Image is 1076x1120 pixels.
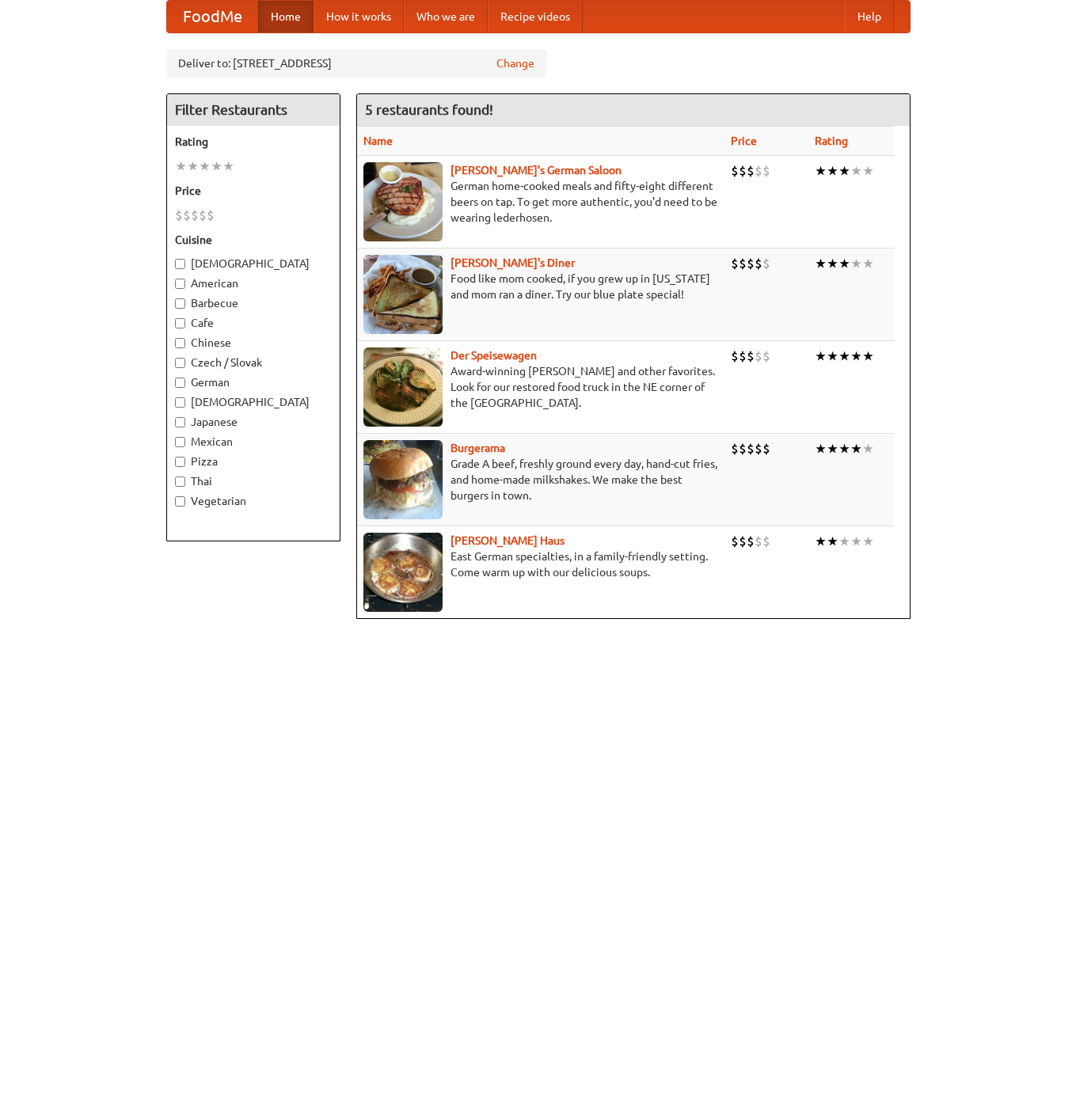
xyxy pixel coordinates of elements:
[258,1,314,32] a: Home
[755,162,762,180] li: $
[762,347,770,365] li: $
[731,347,739,365] li: $
[862,533,874,550] li: ★
[815,162,827,180] li: ★
[175,259,185,269] input: [DEMOGRAPHIC_DATA]
[451,442,505,454] a: Burgerama
[451,349,537,362] a: Der Speisewagen
[175,207,183,224] li: $
[166,49,546,78] div: Deliver to: [STREET_ADDRESS]
[175,437,185,447] input: Mexican
[762,255,770,272] li: $
[845,1,894,32] a: Help
[363,533,443,612] img: kohlhaus.jpg
[755,255,762,272] li: $
[363,456,718,503] p: Grade A beef, freshly ground every day, hand-cut fries, and home-made milkshakes. We make the bes...
[827,440,838,457] li: ★
[363,178,718,226] p: German home-cooked meals and fifty-eight different beers on tap. To get more authentic, you'd nee...
[187,158,199,175] li: ★
[747,440,755,457] li: $
[762,533,770,550] li: $
[739,162,747,180] li: $
[850,533,862,550] li: ★
[451,534,565,547] a: [PERSON_NAME] Haus
[862,347,874,365] li: ★
[850,255,862,272] li: ★
[827,533,838,550] li: ★
[207,207,215,224] li: $
[838,162,850,180] li: ★
[199,158,211,175] li: ★
[175,338,185,348] input: Chinese
[175,496,185,507] input: Vegetarian
[496,55,534,71] a: Change
[175,279,185,289] input: American
[838,440,850,457] li: ★
[850,347,862,365] li: ★
[175,232,332,248] h5: Cuisine
[175,414,332,430] label: Japanese
[815,347,827,365] li: ★
[862,440,874,457] li: ★
[404,1,488,32] a: Who we are
[175,476,185,487] input: Thai
[762,440,770,457] li: $
[731,255,739,272] li: $
[175,134,332,150] h5: Rating
[167,94,340,126] h4: Filter Restaurants
[827,347,838,365] li: ★
[488,1,583,32] a: Recipe videos
[175,158,187,175] li: ★
[175,417,185,427] input: Japanese
[747,347,755,365] li: $
[175,183,332,199] h5: Price
[314,1,404,32] a: How it works
[175,457,185,467] input: Pizza
[175,256,332,271] label: [DEMOGRAPHIC_DATA]
[363,440,443,519] img: burgerama.jpg
[175,374,332,390] label: German
[175,275,332,291] label: American
[363,363,718,411] p: Award-winning [PERSON_NAME] and other favorites. Look for our restored food truck in the NE corne...
[363,271,718,302] p: Food like mom cooked, if you grew up in [US_STATE] and mom ran a diner. Try our blue plate special!
[175,358,185,368] input: Czech / Slovak
[175,378,185,388] input: German
[739,440,747,457] li: $
[815,440,827,457] li: ★
[363,549,718,580] p: East German specialties, in a family-friendly setting. Come warm up with our delicious soups.
[451,256,575,269] a: [PERSON_NAME]'s Diner
[175,298,185,309] input: Barbecue
[747,533,755,550] li: $
[747,162,755,180] li: $
[739,533,747,550] li: $
[363,135,393,147] a: Name
[850,162,862,180] li: ★
[815,533,827,550] li: ★
[175,394,332,410] label: [DEMOGRAPHIC_DATA]
[175,295,332,311] label: Barbecue
[838,255,850,272] li: ★
[183,207,191,224] li: $
[363,162,443,241] img: esthers.jpg
[862,162,874,180] li: ★
[747,255,755,272] li: $
[739,255,747,272] li: $
[211,158,222,175] li: ★
[815,255,827,272] li: ★
[862,255,874,272] li: ★
[451,164,622,177] a: [PERSON_NAME]'s German Saloon
[755,347,762,365] li: $
[175,454,332,469] label: Pizza
[827,255,838,272] li: ★
[739,347,747,365] li: $
[191,207,199,224] li: $
[363,255,443,334] img: sallys.jpg
[827,162,838,180] li: ★
[175,355,332,370] label: Czech / Slovak
[762,162,770,180] li: $
[815,135,848,147] a: Rating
